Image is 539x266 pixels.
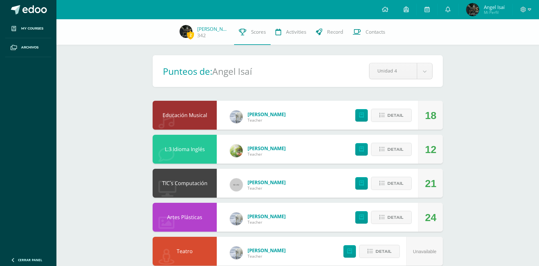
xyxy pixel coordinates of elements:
[248,253,286,259] span: Teacher
[413,249,436,254] span: Unavailable
[153,135,217,164] div: L.3 Idioma Inglés
[21,45,38,50] span: Archivos
[5,19,51,38] a: My courses
[425,203,436,232] div: 24
[153,169,217,198] div: TIC´s Computación
[466,3,479,16] img: 9835d2eadcc5a2a494c96f8b3c9f0877.png
[387,143,403,155] span: Detail
[484,4,505,10] span: Angel Isaí
[359,245,400,258] button: Detail
[484,10,505,15] span: Mi Perfil
[248,219,286,225] span: Teacher
[248,145,286,151] span: [PERSON_NAME]
[387,211,403,223] span: Detail
[286,29,306,35] span: Activities
[197,26,229,32] a: [PERSON_NAME]
[371,143,412,156] button: Detail
[387,109,403,121] span: Detail
[18,258,42,262] span: Cerrar panel
[311,19,348,45] a: Record
[248,151,286,157] span: Teacher
[387,177,403,189] span: Detail
[327,29,343,35] span: Record
[153,203,217,232] div: Artes Plásticas
[425,169,436,198] div: 21
[197,32,206,39] a: 342
[180,25,192,38] img: 9835d2eadcc5a2a494c96f8b3c9f0877.png
[248,179,286,185] span: [PERSON_NAME]
[348,19,390,45] a: Contacts
[248,111,286,117] span: [PERSON_NAME]
[153,101,217,130] div: Educación Musical
[153,237,217,266] div: Teatro
[371,211,412,224] button: Detail
[230,246,243,259] img: bb12ee73cbcbadab578609fc3959b0d5.png
[251,29,266,35] span: Scores
[187,31,194,39] span: 2
[377,63,409,78] span: Unidad 4
[21,26,43,31] span: My courses
[375,245,392,257] span: Detail
[425,135,436,164] div: 12
[369,63,432,79] a: Unidad 4
[271,19,311,45] a: Activities
[248,247,286,253] span: [PERSON_NAME]
[212,65,252,77] h1: Angel Isaí
[371,109,412,122] button: Detail
[230,110,243,123] img: bb12ee73cbcbadab578609fc3959b0d5.png
[234,19,271,45] a: Scores
[371,177,412,190] button: Detail
[5,38,51,57] a: Archivos
[163,65,212,77] h1: Punteos de:
[425,101,436,130] div: 18
[366,29,385,35] span: Contacts
[248,185,286,191] span: Teacher
[248,213,286,219] span: [PERSON_NAME]
[230,144,243,157] img: a5ec97171129a96b385d3d847ecf055b.png
[248,117,286,123] span: Teacher
[230,178,243,191] img: 60x60
[230,212,243,225] img: bb12ee73cbcbadab578609fc3959b0d5.png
